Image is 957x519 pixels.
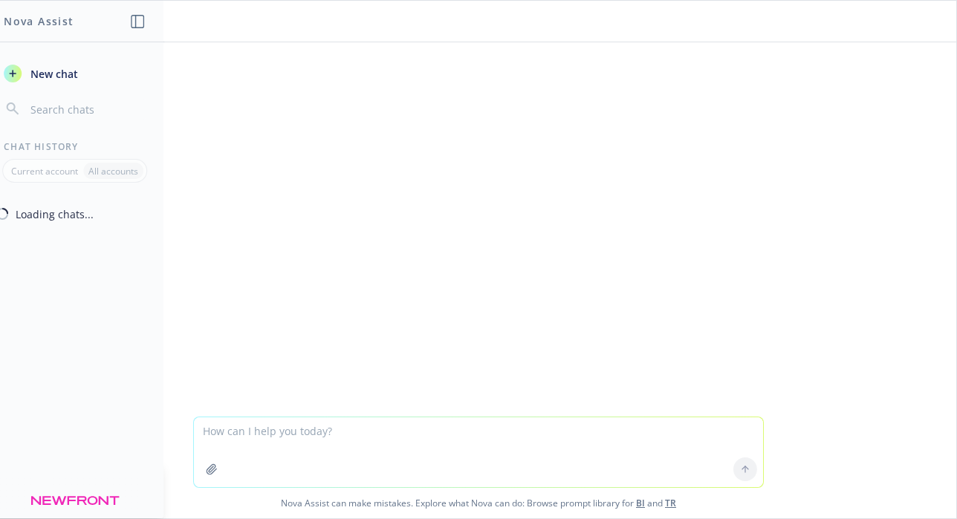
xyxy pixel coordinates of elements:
span: New chat [27,66,78,82]
span: Nova Assist can make mistakes. Explore what Nova can do: Browse prompt library for and [7,488,950,518]
p: All accounts [88,165,138,177]
p: Current account [11,165,78,177]
a: TR [665,497,676,509]
input: Search chats [27,99,146,120]
h1: Nova Assist [4,13,74,29]
a: BI [636,497,645,509]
